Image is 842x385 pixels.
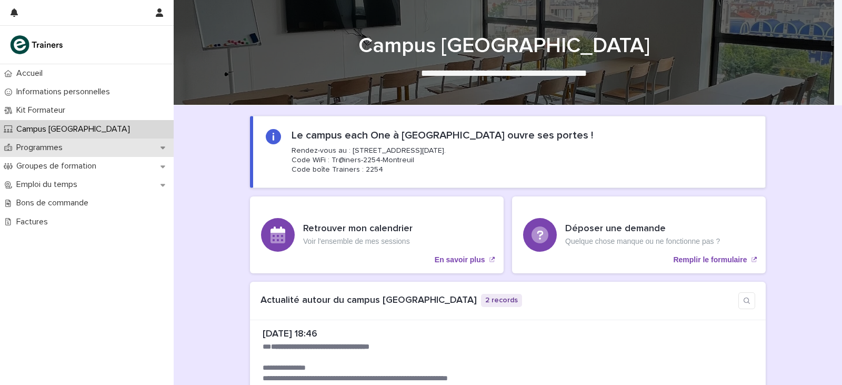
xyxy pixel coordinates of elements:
a: En savoir plus [250,196,504,273]
p: Kit Formateur [12,105,74,115]
h3: Déposer une demande [565,223,720,235]
p: Bons de commande [12,198,97,208]
h3: Retrouver mon calendrier [303,223,413,235]
p: Quelque chose manque ou ne fonctionne pas ? [565,237,720,246]
p: Rendez-vous au : [STREET_ADDRESS][DATE]. Code WiFi : Tr@iners-2254-Montreuil Code boîte Trainers ... [292,146,446,175]
img: K0CqGN7SDeD6s4JG8KQk [8,34,66,55]
p: Accueil [12,68,51,78]
h2: Le campus each One à [GEOGRAPHIC_DATA] ouvre ses portes ! [292,129,593,142]
p: Emploi du temps [12,180,86,190]
p: En savoir plus [435,255,485,264]
h1: Actualité autour du campus [GEOGRAPHIC_DATA] [260,295,477,307]
p: Factures [12,217,56,227]
p: [DATE] 18:46 [263,329,709,340]
p: 2 records [481,294,522,307]
a: Remplir le formulaire [512,196,766,273]
p: Programmes [12,143,71,153]
p: Campus [GEOGRAPHIC_DATA] [12,124,138,134]
h1: Campus [GEOGRAPHIC_DATA] [246,33,762,58]
p: Groupes de formation [12,161,105,171]
p: Voir l'ensemble de mes sessions [303,237,413,246]
p: Informations personnelles [12,87,118,97]
p: Remplir le formulaire [673,255,747,264]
